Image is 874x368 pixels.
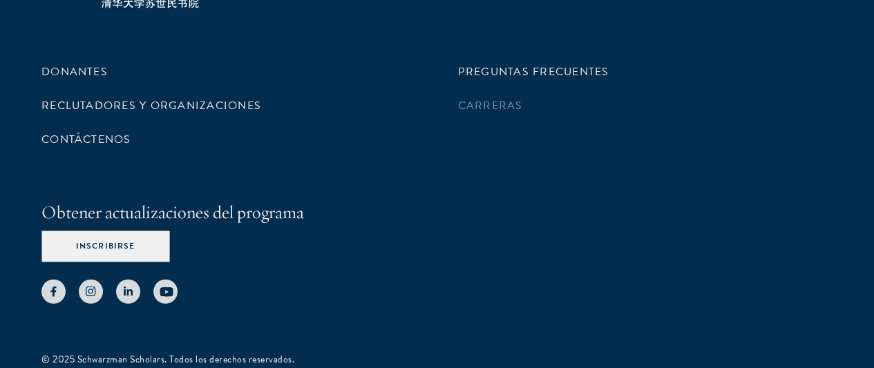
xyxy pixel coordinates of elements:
a: Reclutadores y organizaciones [41,97,261,114]
a: Donantes [41,64,108,80]
font: Obtener actualizaciones del programa [41,201,304,223]
a: Carreras [458,97,523,114]
button: Inscribirse [41,231,169,262]
a: Contáctenos [41,131,131,148]
a: Preguntas frecuentes [458,64,609,80]
font: © 2025 Schwarzman Scholars. Todos los derechos reservados. [41,352,294,367]
font: Inscribirse [76,240,135,252]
